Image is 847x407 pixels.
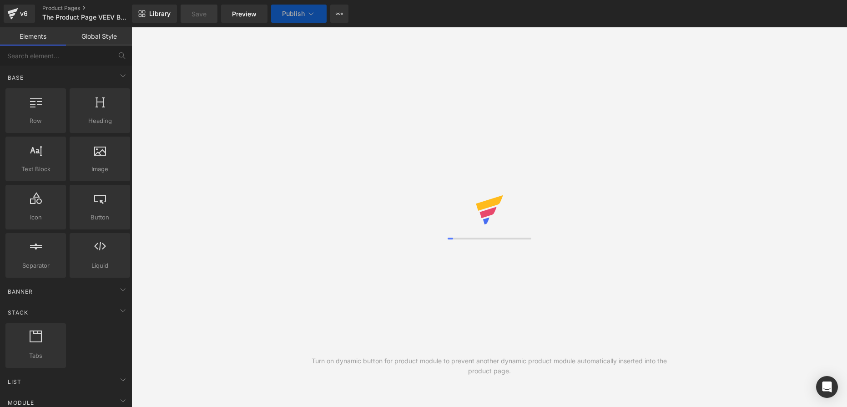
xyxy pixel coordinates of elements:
span: Image [72,164,127,174]
span: Liquid [72,261,127,270]
span: Tabs [8,351,63,361]
span: Publish [282,10,305,17]
a: New Library [132,5,177,23]
a: v6 [4,5,35,23]
span: Preview [232,9,257,19]
span: Row [8,116,63,126]
a: Product Pages [42,5,147,12]
span: Module [7,398,35,407]
span: Separator [8,261,63,270]
span: The Product Page VEEV BUNDLE V2 [42,14,130,21]
span: Heading [72,116,127,126]
span: Button [72,213,127,222]
a: Preview [221,5,267,23]
span: Icon [8,213,63,222]
span: Save [192,9,207,19]
span: Text Block [8,164,63,174]
div: Open Intercom Messenger [816,376,838,398]
span: Banner [7,287,34,296]
div: v6 [18,8,30,20]
div: Turn on dynamic button for product module to prevent another dynamic product module automatically... [310,356,668,376]
span: List [7,377,22,386]
button: More [330,5,348,23]
button: Publish [271,5,327,23]
span: Stack [7,308,29,317]
span: Base [7,73,25,82]
a: Global Style [66,27,132,46]
span: Library [149,10,171,18]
